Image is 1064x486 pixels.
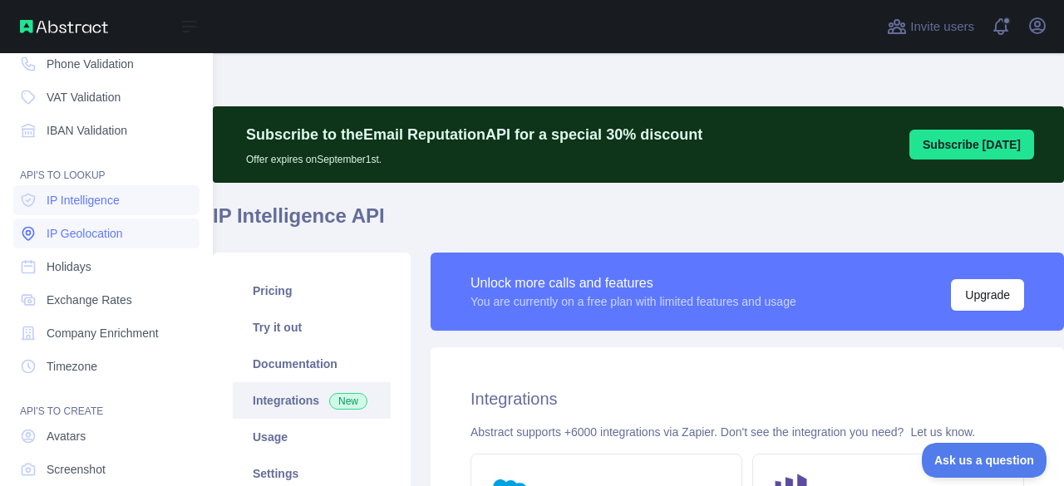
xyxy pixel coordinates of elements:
[47,325,159,341] span: Company Enrichment
[213,203,1064,243] h1: IP Intelligence API
[13,454,199,484] a: Screenshot
[47,258,91,275] span: Holidays
[47,122,127,139] span: IBAN Validation
[13,185,199,215] a: IP Intelligence
[47,461,106,478] span: Screenshot
[13,285,199,315] a: Exchange Rates
[13,351,199,381] a: Timezone
[922,443,1047,478] iframe: Toggle Customer Support
[13,385,199,418] div: API'S TO CREATE
[20,20,108,33] img: Abstract API
[47,192,120,209] span: IP Intelligence
[13,421,199,451] a: Avatars
[13,149,199,182] div: API'S TO LOOKUP
[233,309,391,346] a: Try it out
[47,56,134,72] span: Phone Validation
[909,130,1034,160] button: Subscribe [DATE]
[233,272,391,309] a: Pricing
[233,419,391,455] a: Usage
[13,318,199,348] a: Company Enrichment
[910,425,975,439] a: Let us know.
[470,273,796,293] div: Unlock more calls and features
[233,346,391,382] a: Documentation
[329,393,367,410] span: New
[470,293,796,310] div: You are currently on a free plan with limited features and usage
[233,382,391,419] a: Integrations New
[951,279,1024,311] button: Upgrade
[910,17,974,37] span: Invite users
[13,82,199,112] a: VAT Validation
[13,49,199,79] a: Phone Validation
[470,424,1024,440] div: Abstract supports +6000 integrations via Zapier. Don't see the integration you need?
[246,123,702,146] p: Subscribe to the Email Reputation API for a special 30 % discount
[47,89,121,106] span: VAT Validation
[47,428,86,444] span: Avatars
[47,225,123,242] span: IP Geolocation
[13,115,199,145] a: IBAN Validation
[246,146,702,166] p: Offer expires on September 1st.
[470,387,1024,410] h2: Integrations
[884,13,978,40] button: Invite users
[47,292,132,308] span: Exchange Rates
[13,252,199,282] a: Holidays
[13,218,199,248] a: IP Geolocation
[47,358,97,375] span: Timezone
